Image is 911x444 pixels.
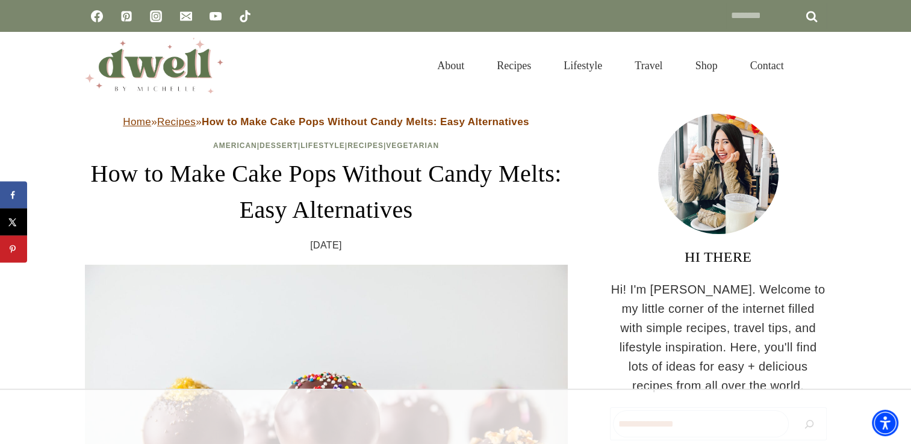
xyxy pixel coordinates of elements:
[213,141,257,150] a: American
[300,141,345,150] a: Lifestyle
[806,55,827,76] button: View Search Form
[123,116,151,128] a: Home
[872,410,898,436] div: Accessibility Menu
[144,4,168,28] a: Instagram
[310,238,342,253] time: [DATE]
[85,38,223,93] img: DWELL by michelle
[386,141,439,150] a: Vegetarian
[421,46,480,85] a: About
[260,141,298,150] a: Dessert
[421,46,800,85] nav: Primary Navigation
[347,141,384,150] a: Recipes
[123,116,529,128] span: » »
[610,280,827,395] p: Hi! I'm [PERSON_NAME]. Welcome to my little corner of the internet filled with simple recipes, tr...
[202,116,529,128] strong: How to Make Cake Pops Without Candy Melts: Easy Alternatives
[618,46,679,85] a: Travel
[233,4,257,28] a: TikTok
[734,46,800,85] a: Contact
[157,116,196,128] a: Recipes
[547,46,618,85] a: Lifestyle
[480,46,547,85] a: Recipes
[610,246,827,268] h3: HI THERE
[213,141,439,150] span: | | | |
[204,4,228,28] a: YouTube
[85,4,109,28] a: Facebook
[114,4,138,28] a: Pinterest
[85,156,568,228] h1: How to Make Cake Pops Without Candy Melts: Easy Alternatives
[679,46,733,85] a: Shop
[174,4,198,28] a: Email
